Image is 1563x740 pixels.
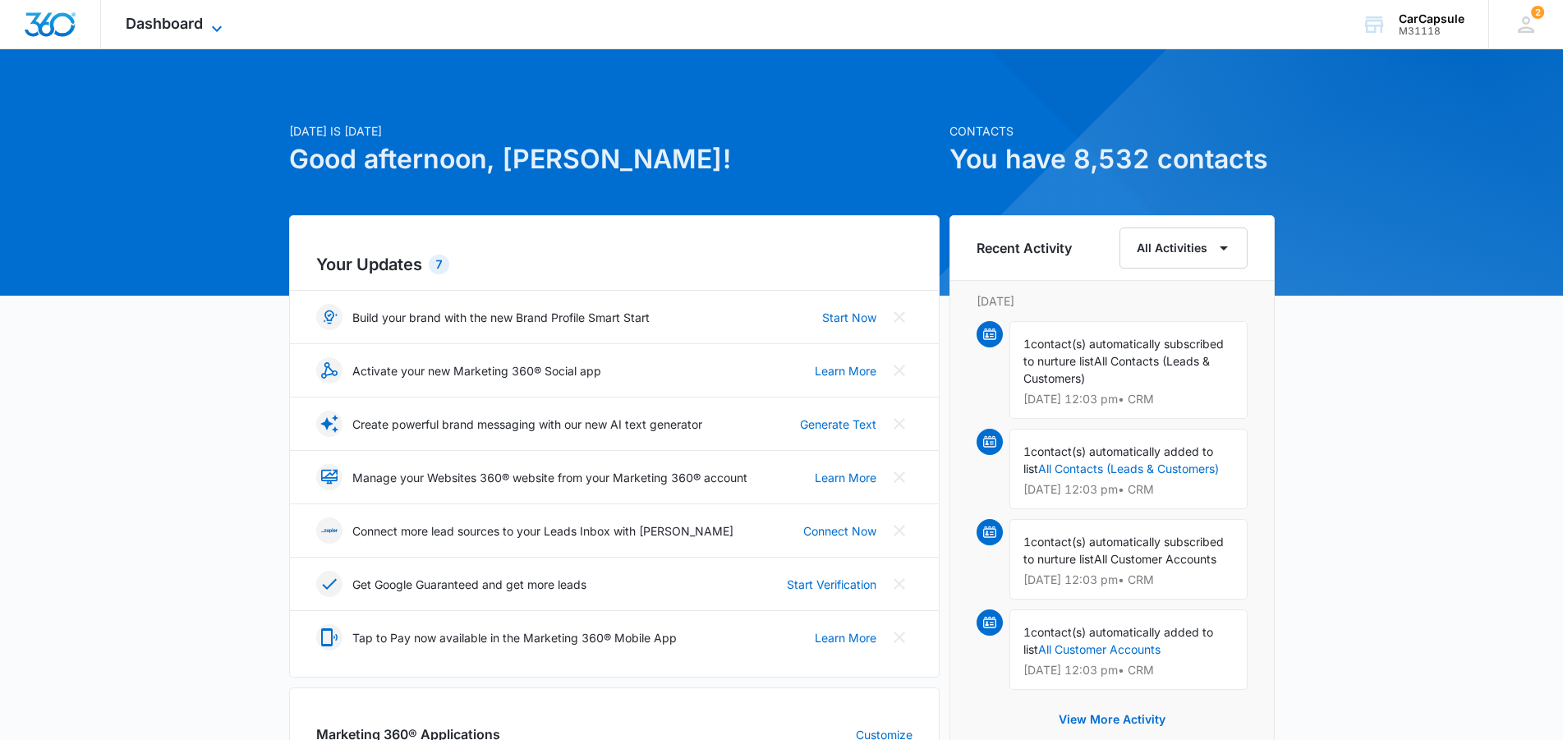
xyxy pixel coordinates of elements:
button: Close [886,571,913,597]
p: [DATE] [977,292,1248,310]
span: 1 [1023,337,1031,351]
button: Close [886,517,913,544]
p: [DATE] 12:03 pm • CRM [1023,574,1234,586]
a: All Contacts (Leads & Customers) [1038,462,1219,476]
p: Tap to Pay now available in the Marketing 360® Mobile App [352,629,677,646]
span: contact(s) automatically subscribed to nurture list [1023,337,1224,368]
p: Get Google Guaranteed and get more leads [352,576,586,593]
div: account id [1399,25,1464,37]
a: Generate Text [800,416,876,433]
span: All Customer Accounts [1094,552,1216,566]
button: Close [886,624,913,650]
a: Connect Now [803,522,876,540]
p: Connect more lead sources to your Leads Inbox with [PERSON_NAME] [352,522,733,540]
p: Build your brand with the new Brand Profile Smart Start [352,309,650,326]
a: Start Now [822,309,876,326]
span: contact(s) automatically subscribed to nurture list [1023,535,1224,566]
button: Close [886,357,913,384]
span: 1 [1023,535,1031,549]
p: [DATE] 12:03 pm • CRM [1023,484,1234,495]
p: [DATE] 12:03 pm • CRM [1023,664,1234,676]
button: View More Activity [1042,700,1182,739]
div: notifications count [1531,6,1544,19]
a: Learn More [815,362,876,379]
p: Create powerful brand messaging with our new AI text generator [352,416,702,433]
span: All Contacts (Leads & Customers) [1023,354,1210,385]
a: All Customer Accounts [1038,642,1161,656]
p: Activate your new Marketing 360® Social app [352,362,601,379]
h2: Your Updates [316,252,913,277]
p: [DATE] is [DATE] [289,122,940,140]
span: contact(s) automatically added to list [1023,625,1213,656]
button: Close [886,411,913,437]
span: 2 [1531,6,1544,19]
span: 1 [1023,625,1031,639]
button: All Activities [1119,228,1248,269]
h1: Good afternoon, [PERSON_NAME]! [289,140,940,179]
div: account name [1399,12,1464,25]
a: Start Verification [787,576,876,593]
p: Manage your Websites 360® website from your Marketing 360® account [352,469,747,486]
button: Close [886,304,913,330]
h1: You have 8,532 contacts [949,140,1275,179]
p: [DATE] 12:03 pm • CRM [1023,393,1234,405]
span: contact(s) automatically added to list [1023,444,1213,476]
button: Close [886,464,913,490]
p: Contacts [949,122,1275,140]
div: 7 [429,255,449,274]
a: Learn More [815,629,876,646]
h6: Recent Activity [977,238,1072,258]
a: Learn More [815,469,876,486]
span: 1 [1023,444,1031,458]
span: Dashboard [126,15,203,32]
